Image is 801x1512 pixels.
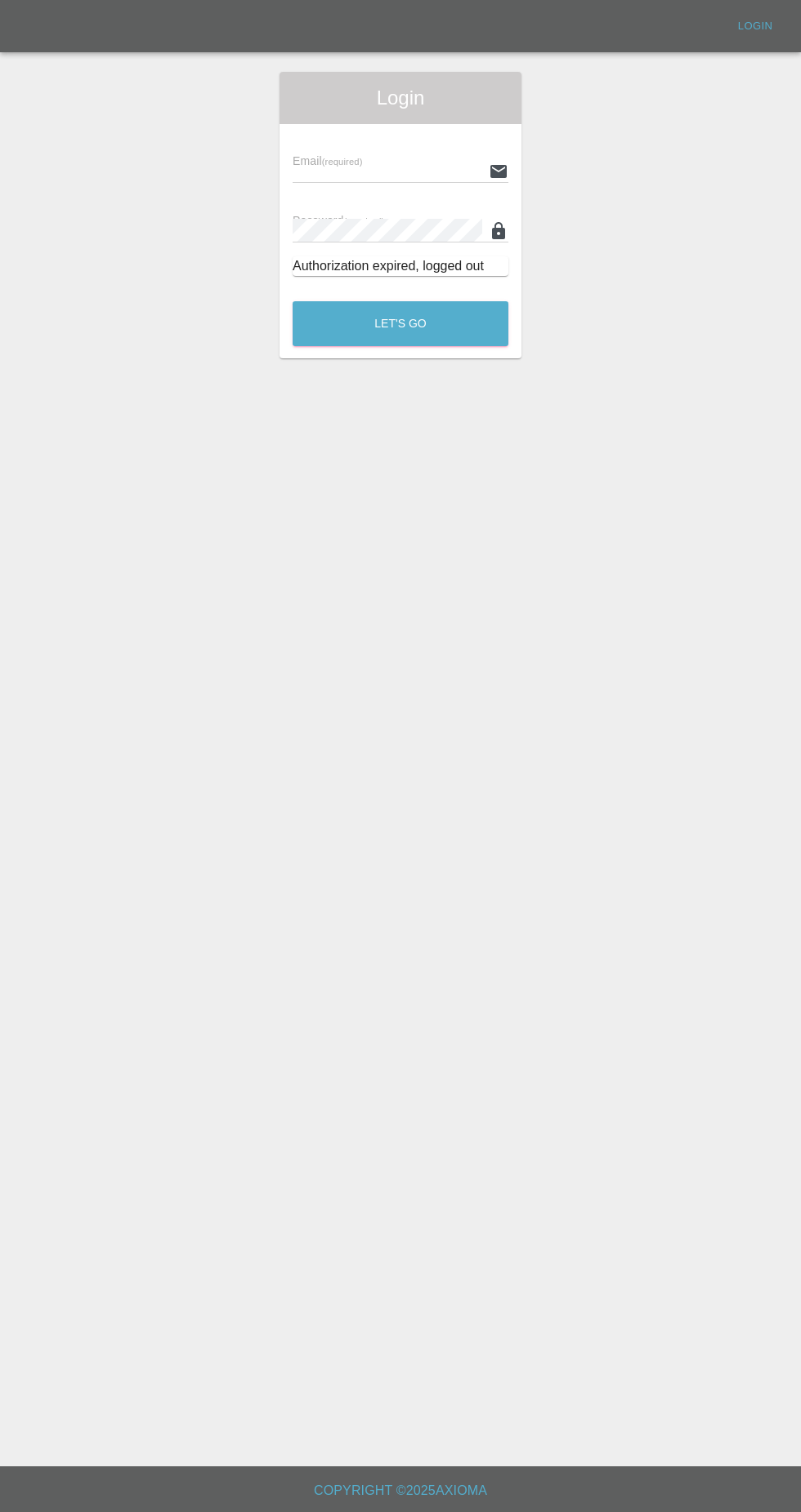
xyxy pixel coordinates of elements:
[293,154,362,167] span: Email
[13,1479,788,1502] h6: Copyright © 2025 Axioma
[293,301,508,346] button: Let's Go
[322,157,363,167] small: (required)
[729,14,781,39] a: Login
[293,214,384,227] span: Password
[344,216,385,226] small: (required)
[293,85,508,111] span: Login
[293,256,508,276] div: Authorization expired, logged out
